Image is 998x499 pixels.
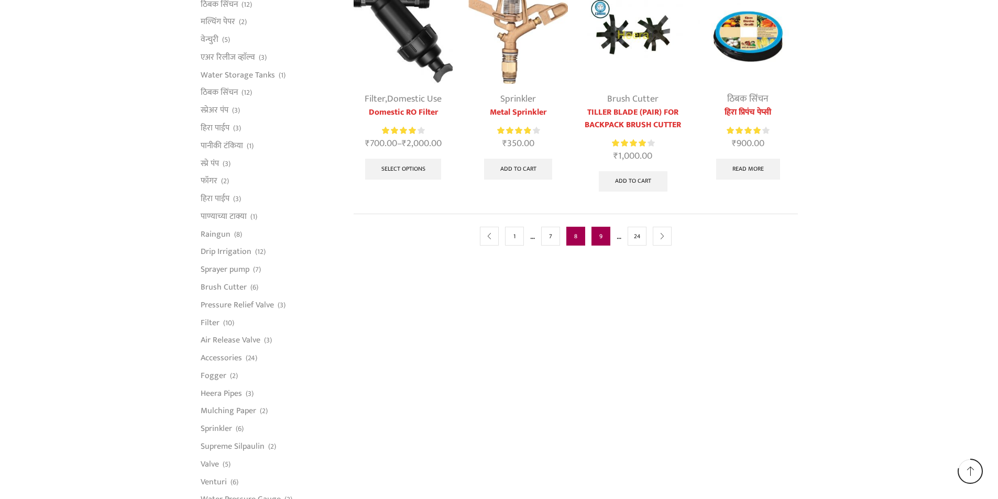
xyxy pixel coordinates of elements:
[233,123,241,134] span: (3)
[732,136,764,151] bdi: 900.00
[201,172,217,190] a: फॉगर
[698,106,797,119] a: हिरा प्रिपंच पेप्सी
[201,384,242,402] a: Heera Pipes
[201,402,256,420] a: Mulching Paper
[613,148,652,164] bdi: 1,000.00
[246,389,254,399] span: (3)
[716,159,780,180] a: Select options for “हिरा प्रिपंच पेप्सी”
[201,438,265,456] a: Supreme Silpaulin
[599,171,667,192] a: Add to cart: “TILLER BLADE (PAIR) FOR BACKPACK BRUSH CUTTER”
[250,212,257,222] span: (1)
[247,141,254,151] span: (1)
[617,229,621,243] span: …
[354,137,453,151] span: –
[223,459,231,470] span: (5)
[260,406,268,416] span: (2)
[591,227,610,246] a: Page 9
[613,148,618,164] span: ₹
[541,227,560,246] a: Page 7
[497,125,531,136] span: Rated out of 5
[234,229,242,240] span: (8)
[732,136,737,151] span: ₹
[387,91,442,107] a: Domestic Use
[201,154,219,172] a: स्प्रे पंप
[727,125,761,136] span: Rated out of 5
[727,125,769,136] div: Rated 4.00 out of 5
[279,70,286,81] span: (1)
[232,105,240,116] span: (3)
[201,102,228,119] a: स्प्रेअर पंप
[201,367,226,384] a: Fogger
[201,261,249,279] a: Sprayer pump
[246,353,257,363] span: (24)
[354,106,453,119] a: Domestic RO Filter
[584,106,683,131] a: TILLER BLADE (PAIR) FOR BACKPACK BRUSH CUTTER
[365,159,442,180] a: Select options for “Domestic RO Filter”
[201,455,219,473] a: Valve
[468,106,567,119] a: Metal Sprinkler
[382,125,424,136] div: Rated 4.00 out of 5
[264,335,272,346] span: (3)
[505,227,524,246] a: Page 1
[382,125,416,136] span: Rated out of 5
[201,349,242,367] a: Accessories
[201,331,260,349] a: Air Release Valve
[201,48,255,66] a: एअर रिलीज व्हाॅल्व
[242,87,252,98] span: (12)
[612,138,654,149] div: Rated 4.00 out of 5
[201,84,238,102] a: ठिबक सिंचन
[402,136,407,151] span: ₹
[201,296,274,314] a: Pressure Relief Valve
[354,92,453,106] div: ,
[612,138,646,149] span: Rated out of 5
[201,473,227,491] a: Venturi
[201,314,220,331] a: Filter
[221,176,229,186] span: (2)
[223,159,231,169] span: (3)
[222,35,230,45] span: (5)
[201,279,247,296] a: Brush Cutter
[268,441,276,452] span: (2)
[365,136,370,151] span: ₹
[484,159,553,180] a: Add to cart: “Metal Sprinkler”
[201,190,229,208] a: हिरा पाईप
[230,371,238,381] span: (2)
[259,52,267,63] span: (3)
[201,137,243,154] a: पानीकी टंकिया
[201,31,218,49] a: वेन्चुरी
[402,136,442,151] bdi: 2,000.00
[502,136,507,151] span: ₹
[566,227,585,246] span: Page 8
[236,424,244,434] span: (6)
[201,420,232,438] a: Sprinkler
[628,227,646,246] a: Page 24
[278,300,286,311] span: (3)
[201,207,247,225] a: पाण्याच्या टाक्या
[201,13,235,31] a: मल्चिंग पेपर
[530,229,535,243] span: …
[250,282,258,293] span: (6)
[253,264,261,275] span: (7)
[201,119,229,137] a: हिरा पाईप
[354,214,798,258] nav: Product Pagination
[223,318,234,328] span: (10)
[233,194,241,204] span: (3)
[607,91,659,107] a: Brush Cutter
[201,243,251,261] a: Drip Irrigation
[231,477,238,487] span: (6)
[727,91,769,107] a: ठिबक सिंचन
[201,225,231,243] a: Raingun
[502,136,534,151] bdi: 350.00
[239,17,247,27] span: (2)
[255,247,266,257] span: (12)
[365,136,397,151] bdi: 700.00
[201,66,275,84] a: Water Storage Tanks
[500,91,536,107] a: Sprinkler
[497,125,540,136] div: Rated 4.00 out of 5
[365,91,385,107] a: Filter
